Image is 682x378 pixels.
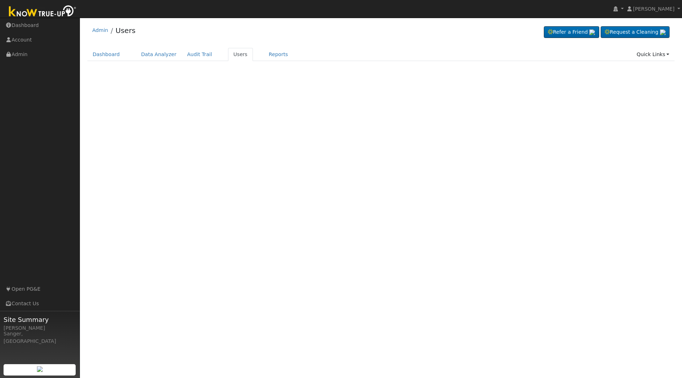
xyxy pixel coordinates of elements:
a: Request a Cleaning [601,26,670,38]
img: Know True-Up [5,4,80,20]
a: Users [228,48,253,61]
a: Audit Trail [182,48,217,61]
a: Admin [92,27,108,33]
img: retrieve [37,366,43,372]
span: Site Summary [4,315,76,324]
img: retrieve [589,29,595,35]
div: [PERSON_NAME] [4,324,76,332]
a: Data Analyzer [136,48,182,61]
span: [PERSON_NAME] [633,6,675,12]
a: Refer a Friend [544,26,599,38]
a: Quick Links [631,48,675,61]
a: Reports [264,48,293,61]
div: Sanger, [GEOGRAPHIC_DATA] [4,330,76,345]
a: Dashboard [87,48,125,61]
img: retrieve [660,29,666,35]
a: Users [115,26,135,35]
